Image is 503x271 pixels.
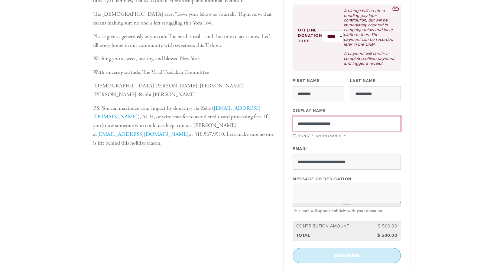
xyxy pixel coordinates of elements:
p: With sincere gratitude, The Va’ad Tzedakah Committee [93,68,274,77]
p: Wishing you a sweet, healthy, and blessed New Year. [93,54,274,63]
label: First Name [293,78,320,83]
span: This field is required. [306,146,308,151]
p: A pledge will create a pending pay-later contribution, but will be immediately counted in campaig... [344,8,395,47]
p: P.S. You can maximize your impact by donating via Zelle ( ), ACH, or wire transfer to avoid credi... [93,104,274,148]
label: Donate Anonymously [297,134,346,138]
a: [EMAIL_ADDRESS][DOMAIN_NAME] [97,131,189,138]
label: Last Name [350,78,376,83]
td: $ 500.00 [371,222,398,230]
p: A payment will create a completed offline payment, and trigger a receipt. [344,51,395,66]
td: $ 500.00 [371,231,398,240]
label: Email [293,146,308,152]
p: [DEMOGRAPHIC_DATA][PERSON_NAME], [PERSON_NAME], [PERSON_NAME], Rabbi [PERSON_NAME] [93,82,274,99]
label: Offline donation type [298,28,322,44]
div: This note will appear publicly with your donation [293,208,401,214]
label: Display Name [293,108,326,113]
label: Message or dedication [293,176,352,182]
td: Contribution Amount [295,222,371,230]
p: The [DEMOGRAPHIC_DATA] says, “Love your fellow as yourself.” Right now, that means making sure no... [93,10,274,28]
p: Please give as generously as you can. The need is real—and the time to act is now. Let’s fill eve... [93,32,274,50]
td: Total [295,231,371,240]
